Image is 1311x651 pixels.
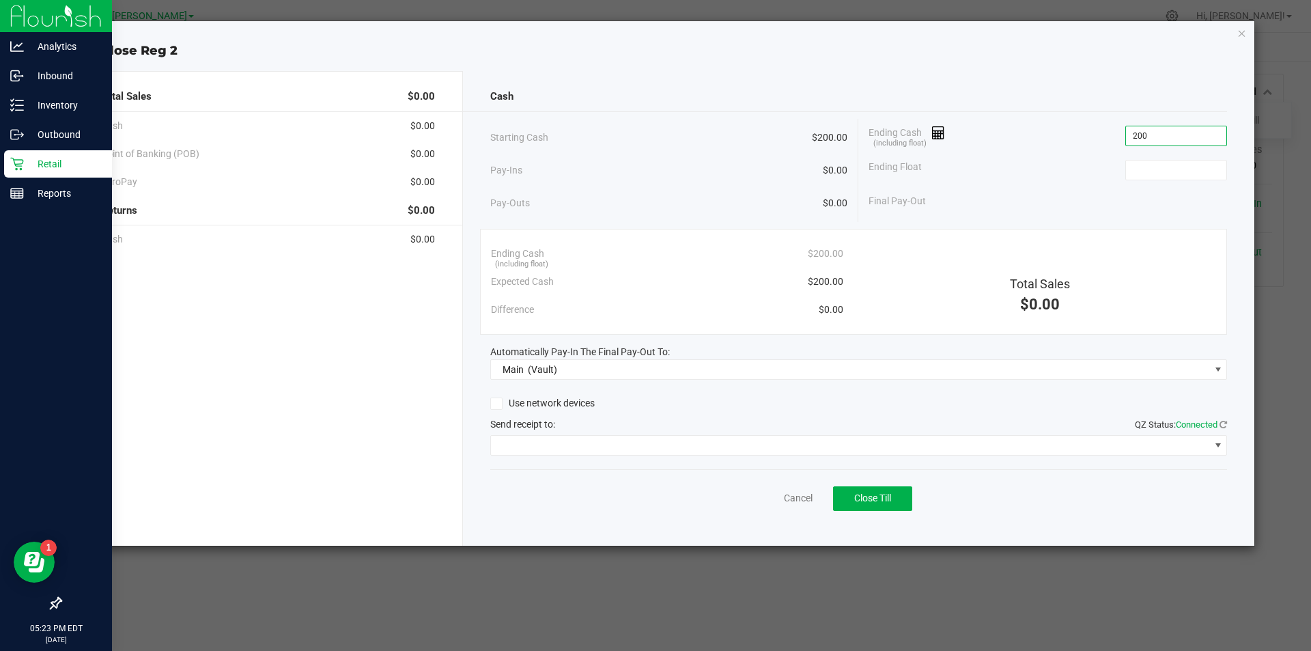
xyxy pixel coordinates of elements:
[833,486,912,511] button: Close Till
[410,119,435,133] span: $0.00
[10,98,24,112] inline-svg: Inventory
[490,346,670,357] span: Automatically Pay-In The Final Pay-Out To:
[854,493,891,503] span: Close Till
[784,491,813,505] a: Cancel
[491,275,554,289] span: Expected Cash
[528,364,557,375] span: (Vault)
[10,69,24,83] inline-svg: Inbound
[24,97,106,113] p: Inventory
[1010,277,1070,291] span: Total Sales
[490,196,530,210] span: Pay-Outs
[490,396,595,411] label: Use network devices
[24,38,106,55] p: Analytics
[410,147,435,161] span: $0.00
[6,635,106,645] p: [DATE]
[24,185,106,202] p: Reports
[490,419,555,430] span: Send receipt to:
[24,126,106,143] p: Outbound
[503,364,524,375] span: Main
[24,68,106,84] p: Inbound
[6,622,106,635] p: 05:23 PM EDT
[495,259,548,271] span: (including float)
[869,194,926,208] span: Final Pay-Out
[1020,296,1060,313] span: $0.00
[24,156,106,172] p: Retail
[1176,419,1217,430] span: Connected
[10,186,24,200] inline-svg: Reports
[410,175,435,189] span: $0.00
[14,542,55,583] iframe: Resource center
[869,126,945,146] span: Ending Cash
[410,232,435,247] span: $0.00
[812,130,847,145] span: $200.00
[1135,419,1227,430] span: QZ Status:
[873,138,927,150] span: (including float)
[10,40,24,53] inline-svg: Analytics
[819,303,843,317] span: $0.00
[490,89,513,105] span: Cash
[101,147,199,161] span: Point of Banking (POB)
[101,89,152,105] span: Total Sales
[101,175,137,189] span: AeroPay
[490,130,548,145] span: Starting Cash
[67,42,1255,60] div: Close Reg 2
[40,540,57,556] iframe: Resource center unread badge
[823,163,847,178] span: $0.00
[101,196,435,225] div: Returns
[408,89,435,105] span: $0.00
[869,160,922,180] span: Ending Float
[491,303,534,317] span: Difference
[491,247,544,261] span: Ending Cash
[808,247,843,261] span: $200.00
[808,275,843,289] span: $200.00
[408,203,435,219] span: $0.00
[823,196,847,210] span: $0.00
[490,163,522,178] span: Pay-Ins
[10,128,24,141] inline-svg: Outbound
[10,157,24,171] inline-svg: Retail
